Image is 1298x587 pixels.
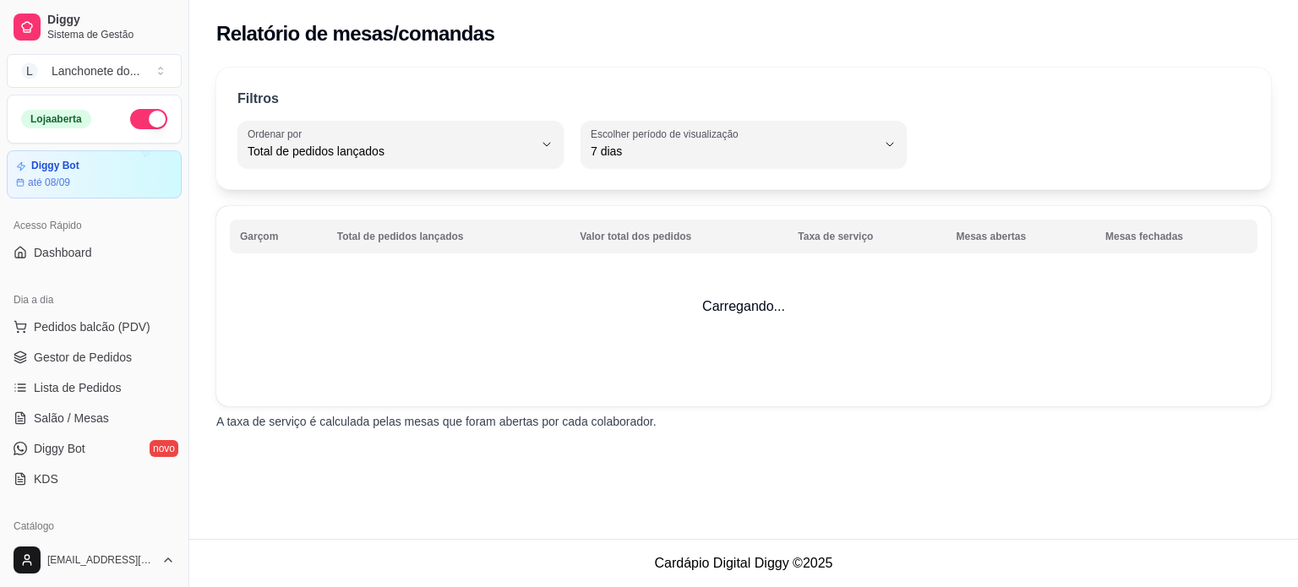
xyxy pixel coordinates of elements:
[34,318,150,335] span: Pedidos balcão (PDV)
[130,109,167,129] button: Alterar Status
[237,89,279,109] p: Filtros
[21,110,91,128] div: Loja aberta
[7,513,182,540] div: Catálogo
[7,212,182,239] div: Acesso Rápido
[7,374,182,401] a: Lista de Pedidos
[7,54,182,88] button: Select a team
[52,63,139,79] div: Lanchonete do ...
[34,349,132,366] span: Gestor de Pedidos
[216,206,1271,406] td: Carregando...
[31,160,79,172] article: Diggy Bot
[47,28,175,41] span: Sistema de Gestão
[7,405,182,432] a: Salão / Mesas
[7,313,182,340] button: Pedidos balcão (PDV)
[34,440,85,457] span: Diggy Bot
[216,20,494,47] h2: Relatório de mesas/comandas
[581,121,907,168] button: Escolher período de visualização7 dias
[34,379,122,396] span: Lista de Pedidos
[47,553,155,567] span: [EMAIL_ADDRESS][DOMAIN_NAME]
[47,13,175,28] span: Diggy
[7,435,182,462] a: Diggy Botnovo
[7,150,182,198] a: Diggy Botaté 08/09
[591,143,876,160] span: 7 dias
[7,344,182,371] a: Gestor de Pedidos
[34,410,109,427] span: Salão / Mesas
[34,244,92,261] span: Dashboard
[7,7,182,47] a: DiggySistema de Gestão
[7,239,182,266] a: Dashboard
[21,63,38,79] span: L
[591,127,744,141] label: Escolher período de visualização
[216,413,1271,430] p: A taxa de serviço é calculada pelas mesas que foram abertas por cada colaborador.
[7,465,182,492] a: KDS
[189,539,1298,587] footer: Cardápio Digital Diggy © 2025
[248,143,533,160] span: Total de pedidos lançados
[237,121,564,168] button: Ordenar porTotal de pedidos lançados
[34,470,58,487] span: KDS
[7,540,182,580] button: [EMAIL_ADDRESS][DOMAIN_NAME]
[248,127,308,141] label: Ordenar por
[28,176,70,189] article: até 08/09
[7,286,182,313] div: Dia a dia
